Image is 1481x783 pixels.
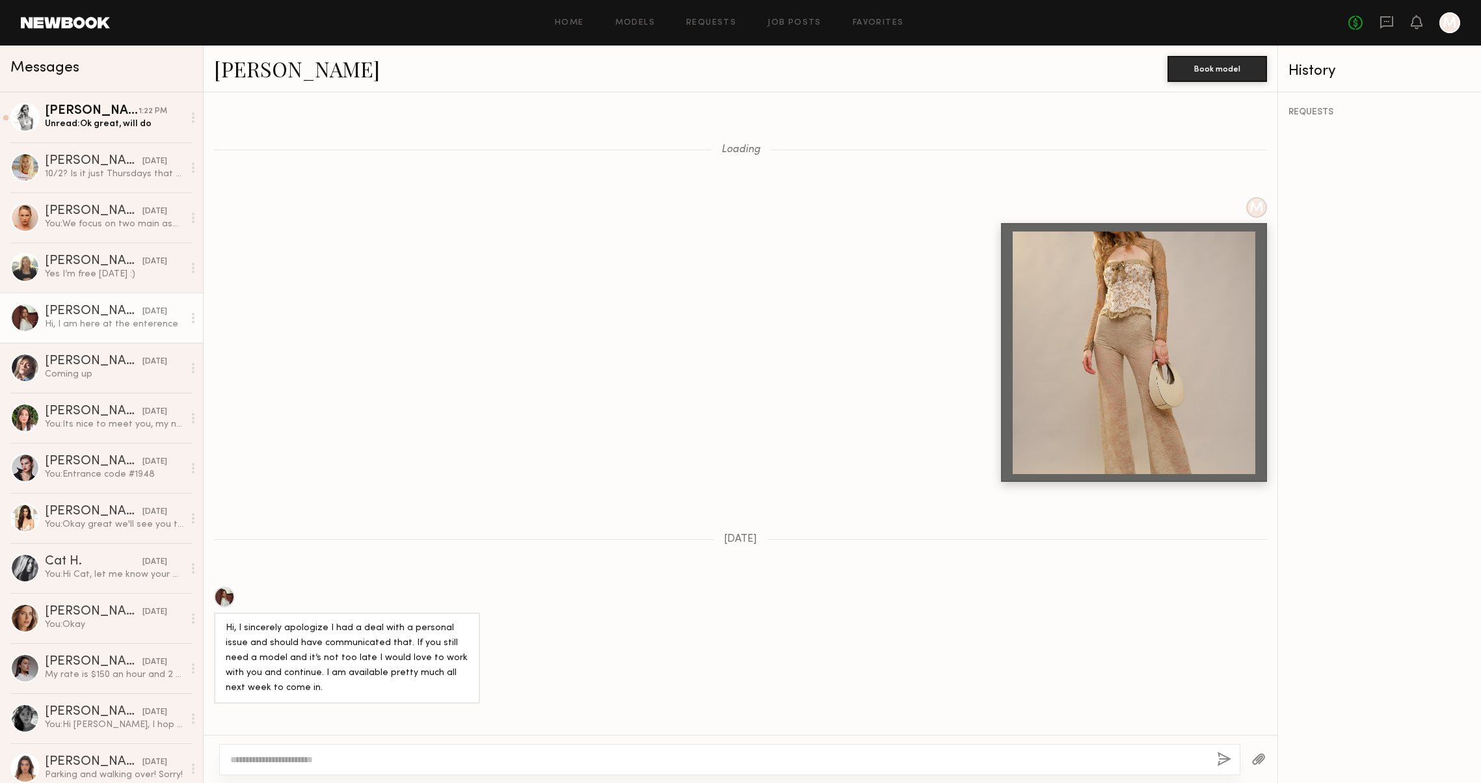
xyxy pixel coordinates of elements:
div: [PERSON_NAME] [45,505,142,518]
div: You: We focus on two main aspects: first, the online portfolio. When candidates arrive, they ofte... [45,218,183,230]
div: You: Okay great we'll see you then [45,518,183,531]
div: [PERSON_NAME] [45,305,142,318]
a: M [1439,12,1460,33]
div: [DATE] [142,155,167,168]
div: [PERSON_NAME] [45,255,142,268]
div: [DATE] [142,306,167,318]
div: [DATE] [142,606,167,618]
div: [DATE] [142,256,167,268]
div: History [1288,64,1471,79]
a: Requests [686,19,736,27]
div: You: Entrance code #1948 [45,468,183,481]
a: Book model [1167,62,1267,73]
div: [PERSON_NAME] [45,706,142,719]
button: Book model [1167,56,1267,82]
a: Home [555,19,584,27]
div: You: Its nice to meet you, my name is [PERSON_NAME] and I am the Head Designer at Blue B Collecti... [45,418,183,431]
div: [DATE] [142,506,167,518]
div: [DATE] [142,356,167,368]
div: 10/2? Is it just Thursdays that you have available? If so would the 9th or 16th work? [45,168,183,180]
div: [DATE] [142,206,167,218]
div: Parking and walking over! Sorry! [45,769,183,781]
div: [PERSON_NAME] [45,455,142,468]
div: Yes I’m free [DATE] :) [45,268,183,280]
div: Hi, I sincerely apologize I had a deal with a personal issue and should have communicated that. I... [226,621,468,696]
div: Cat H. [45,555,142,568]
div: Unread: Ok great, will do [45,118,183,130]
div: 1:22 PM [139,105,167,118]
div: You: Okay [45,618,183,631]
span: Messages [10,60,79,75]
div: [DATE] [142,756,167,769]
div: [DATE] [142,656,167,669]
div: [DATE] [142,706,167,719]
div: [DATE] [142,456,167,468]
div: [DATE] [142,406,167,418]
div: [PERSON_NAME] [45,205,142,218]
div: Coming up [45,368,183,380]
div: [PERSON_NAME] [45,756,142,769]
div: [PERSON_NAME] [45,405,142,418]
div: [PERSON_NAME] [45,105,139,118]
span: Loading [721,144,760,155]
div: REQUESTS [1288,108,1471,117]
div: [PERSON_NAME] [45,155,142,168]
div: [PERSON_NAME] [45,605,142,618]
div: [PERSON_NAME] [45,355,142,368]
a: [PERSON_NAME] [214,55,380,83]
div: Hi, I am here at the enterence [45,318,183,330]
a: Favorites [853,19,904,27]
a: Models [615,19,655,27]
div: You: Hi Cat, let me know your availability [45,568,183,581]
div: My rate is $150 an hour and 2 hours minimum [45,669,183,681]
a: Job Posts [767,19,821,27]
div: [DATE] [142,556,167,568]
div: You: Hi [PERSON_NAME], I hop you are well :) I just wanted to see if your available [DATE] (5/20)... [45,719,183,731]
span: [DATE] [724,534,757,545]
div: [PERSON_NAME] [45,656,142,669]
